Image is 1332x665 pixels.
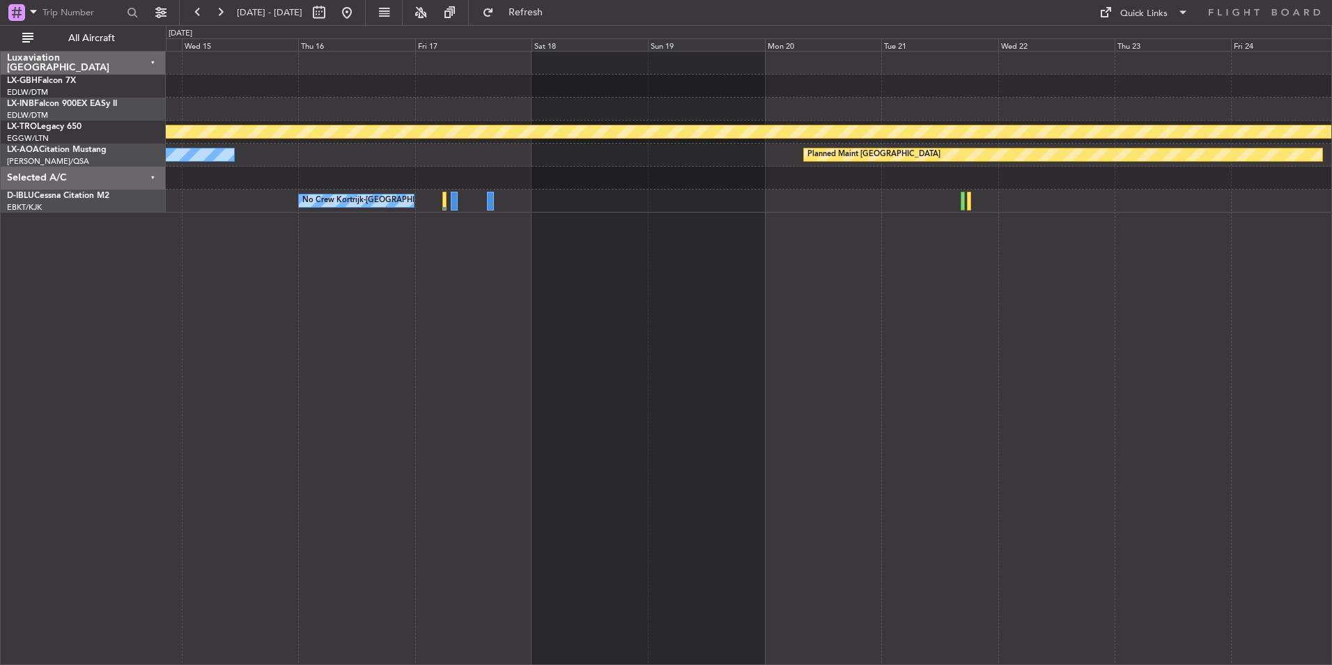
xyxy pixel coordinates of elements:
a: D-IBLUCessna Citation M2 [7,192,109,200]
div: Thu 16 [298,38,415,51]
div: [DATE] [169,28,192,40]
span: All Aircraft [36,33,147,43]
button: Quick Links [1092,1,1195,24]
input: Trip Number [42,2,123,23]
a: EDLW/DTM [7,87,48,98]
div: Sat 18 [532,38,648,51]
span: LX-INB [7,100,34,108]
span: LX-TRO [7,123,37,131]
div: Thu 23 [1115,38,1231,51]
div: Sun 19 [648,38,764,51]
div: No Crew Kortrijk-[GEOGRAPHIC_DATA] [302,190,446,211]
a: LX-INBFalcon 900EX EASy II [7,100,117,108]
a: EDLW/DTM [7,110,48,121]
span: LX-GBH [7,77,38,85]
div: Wed 22 [998,38,1115,51]
div: Fri 17 [415,38,532,51]
div: Wed 15 [182,38,298,51]
div: Planned Maint [GEOGRAPHIC_DATA] [807,144,940,165]
a: LX-AOACitation Mustang [7,146,107,154]
span: LX-AOA [7,146,39,154]
div: Mon 20 [765,38,881,51]
span: [DATE] - [DATE] [237,6,302,19]
a: EBKT/KJK [7,202,42,213]
span: Refresh [497,8,555,17]
button: All Aircraft [15,27,151,49]
span: D-IBLU [7,192,34,200]
a: LX-TROLegacy 650 [7,123,82,131]
div: Tue 21 [881,38,998,51]
a: EGGW/LTN [7,133,49,144]
div: Quick Links [1120,7,1168,21]
a: LX-GBHFalcon 7X [7,77,76,85]
a: [PERSON_NAME]/QSA [7,156,89,167]
button: Refresh [476,1,559,24]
